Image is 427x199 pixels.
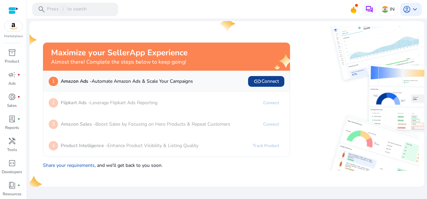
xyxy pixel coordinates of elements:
h4: Almost there! Complete the steps below to keep going! [51,59,188,65]
p: , and we'll get back to you soon. [43,159,290,169]
p: 3 [49,120,58,129]
p: Resources [3,191,21,197]
span: keyboard_arrow_down [411,5,419,13]
span: lab_profile [8,115,16,123]
p: 2 [49,98,58,108]
a: Connect [258,97,284,108]
span: fiber_manual_record [17,118,20,120]
p: Reports [5,125,19,131]
span: handyman [8,137,16,145]
img: amazon.svg [4,21,22,31]
p: 4 [49,141,58,150]
img: one-star.svg [220,16,236,32]
p: Automate Amazon Ads & Scale Your Campaigns [61,78,193,85]
a: Track Product [247,140,284,151]
p: Ads [8,80,16,86]
span: campaign [8,71,16,79]
span: fiber_manual_record [17,95,20,98]
p: Tools [7,147,17,153]
p: Sales [7,103,17,109]
p: Developers [2,169,22,175]
p: Marketplace [4,34,23,39]
button: linkConnect [248,76,284,87]
img: one-star.svg [27,176,43,192]
b: Product Intelligence - [61,142,107,149]
span: book_4 [8,181,16,189]
span: fiber_manual_record [17,73,20,76]
p: Boost Sales by Focusing on Hero Products & Repeat Customers [61,121,230,128]
span: search [38,5,46,13]
span: code_blocks [8,159,16,167]
span: link [253,77,262,85]
h2: Maximize your SellerApp Experience [51,48,188,58]
span: fiber_manual_record [17,184,20,187]
span: account_circle [403,5,411,13]
span: inventory_2 [8,49,16,57]
img: in.svg [382,6,388,13]
p: IN [390,3,394,15]
b: Amazon Ads - [61,78,92,84]
p: 1 [49,77,58,86]
p: Product [5,58,19,64]
p: Press to search [47,6,87,13]
img: one-star.svg [21,32,38,48]
p: Enhance Product Visibility & Listing Quality [61,142,198,149]
b: Amazon Sales - [61,121,95,127]
a: Share your requirements [43,162,95,169]
p: Leverage Flipkart Ads Reporting [61,99,157,106]
span: Connect [253,77,279,85]
b: Flipkart Ads - [61,99,90,106]
span: donut_small [8,93,16,101]
span: / [60,6,66,13]
a: Connect [258,119,284,130]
